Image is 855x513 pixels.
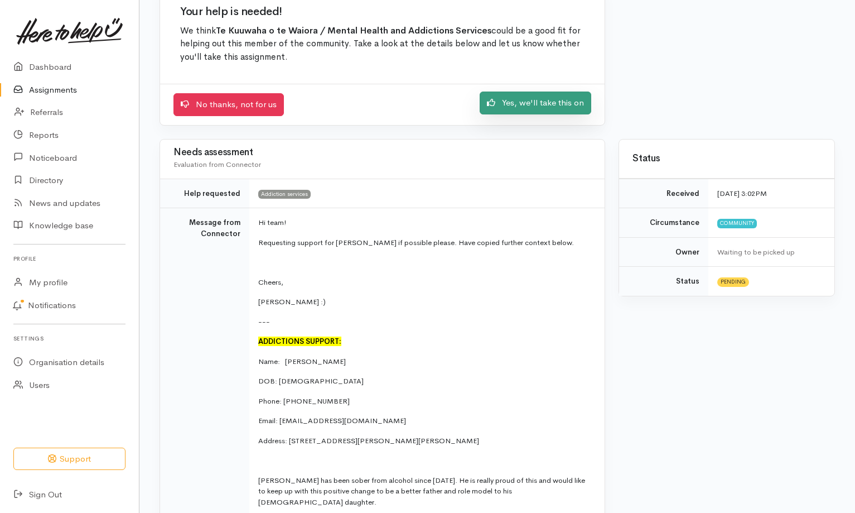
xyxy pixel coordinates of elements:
[632,154,821,164] h3: Status
[216,25,491,36] b: Te Kuuwaha o te Waiora / Mental Health and Addictions Services
[258,415,591,426] p: Email: [EMAIL_ADDRESS][DOMAIN_NAME]
[180,6,585,18] h2: Your help is needed!
[619,237,708,267] td: Owner
[619,179,708,208] td: Received
[258,317,591,328] p: ---
[717,189,767,198] time: [DATE] 3:02PM
[258,376,591,387] p: DOB: [DEMOGRAPHIC_DATA]
[258,296,591,308] p: [PERSON_NAME] :)
[717,219,757,228] span: Community
[619,208,708,238] td: Circumstance
[13,251,125,266] h6: Profile
[160,179,249,208] td: Help requested
[258,475,591,508] p: [PERSON_NAME] has been sober from alcohol since [DATE]. He is really proud of this and would like...
[13,331,125,346] h6: Settings
[258,277,591,288] p: Cheers,
[619,267,708,296] td: Status
[258,337,341,346] font: ADDICTIONS SUPPORT:
[717,247,821,258] div: Waiting to be picked up
[173,147,591,158] h3: Needs assessment
[258,190,311,199] span: Addiction services
[258,217,591,228] p: Hi team!
[258,237,591,248] p: Requesting support for [PERSON_NAME] if possible please. Have copied further context below.
[173,93,284,116] a: No thanks, not for us
[180,25,585,64] p: We think could be a good fit for helping out this member of the community. Take a look at the det...
[258,435,591,447] p: Address: [STREET_ADDRESS][PERSON_NAME][PERSON_NAME]
[480,92,591,114] a: Yes, we'll take this on
[13,448,125,471] button: Support
[258,356,591,367] p: Name: [PERSON_NAME]
[173,160,261,169] span: Evaluation from Connector
[717,277,749,286] span: Pending
[258,396,591,407] p: Phone: [PHONE_NUMBER]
